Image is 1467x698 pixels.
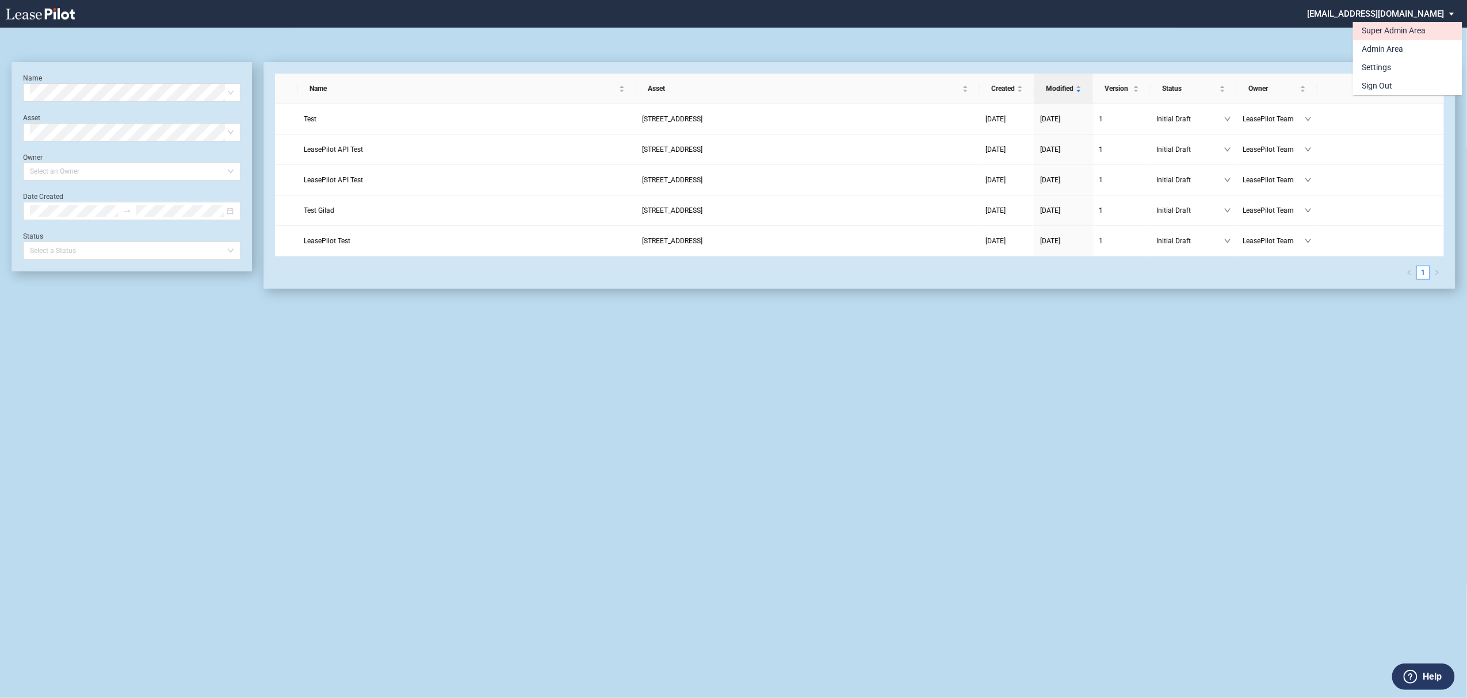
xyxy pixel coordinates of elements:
[1362,62,1392,74] div: Settings
[1392,664,1455,690] button: Help
[1362,44,1404,55] div: Admin Area
[1362,25,1426,37] div: Super Admin Area
[1362,80,1393,92] div: Sign Out
[1423,669,1442,684] label: Help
